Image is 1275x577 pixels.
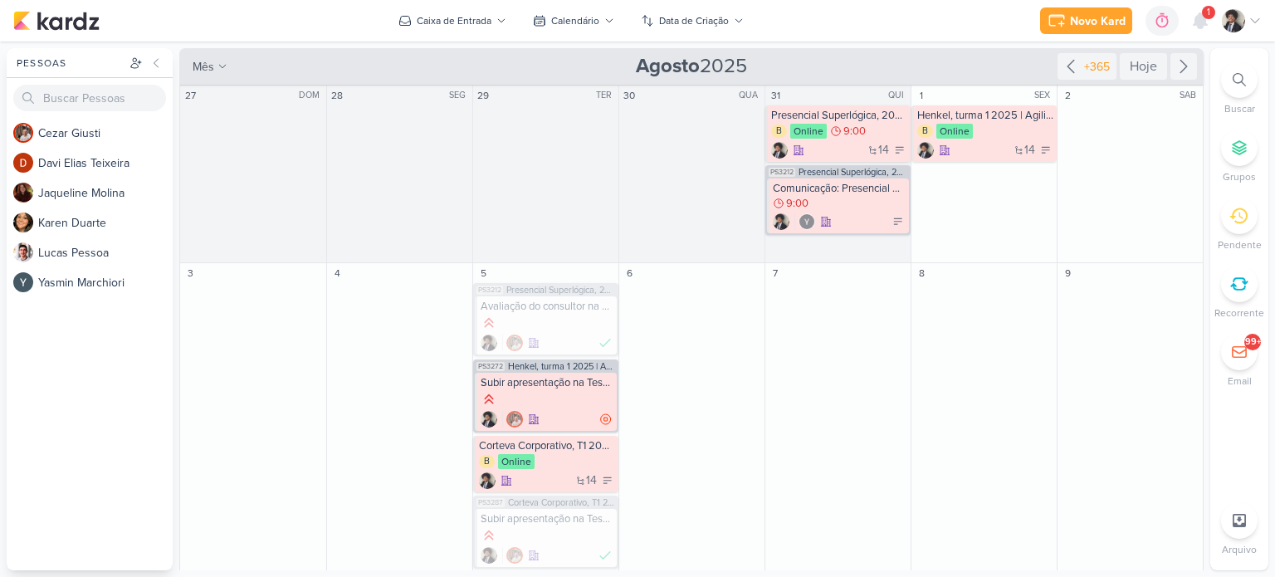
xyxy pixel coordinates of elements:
img: Pedro Luahn Simões [773,213,789,230]
span: 14 [586,475,597,487]
div: 7 [767,265,784,281]
div: 28 [329,87,345,104]
div: Criador(a): Pedro Luahn Simões [479,472,496,489]
span: 2025 [636,53,747,80]
p: Email [1228,374,1252,389]
img: kardz.app [13,11,100,31]
div: K a r e n D u a r t e [38,214,173,232]
span: Presencial Superlógica, 2025 Turma 1 | Protagonismo [506,286,615,295]
input: Buscar Pessoas [13,85,166,111]
div: Criador(a): Pedro Luahn Simões [917,142,934,159]
div: 1 [913,87,930,104]
div: 29 [475,87,491,104]
div: Colaboradores: Yasmin Marchiori [794,213,815,230]
div: 5 [475,265,491,281]
span: 14 [878,144,889,156]
img: Yasmin Marchiori [799,213,815,230]
div: Prioridade Alta [481,527,497,544]
img: Pedro Luahn Simões [481,335,497,351]
div: Y a s m i n M a r c h i o r i [38,274,173,291]
img: Cezar Giusti [506,335,523,351]
span: PS3272 [476,362,505,371]
div: Online [498,454,535,469]
img: Karen Duarte [13,213,33,232]
span: 14 [1024,144,1035,156]
div: QUI [888,89,909,102]
div: SAB [1180,89,1201,102]
div: Online [936,124,973,139]
span: 9:00 [843,125,866,137]
div: J a q u e l i n e M o l i n a [38,184,173,202]
div: Corteva Corporativo, T1 2025 | Apresentações Incríveis [479,439,615,452]
div: Pessoas [13,56,126,71]
div: Online [790,124,827,139]
div: Criador(a): Pedro Luahn Simões [481,335,497,351]
div: 2 [1059,87,1076,104]
p: Recorrente [1214,306,1264,320]
div: C e z a r G i u s t i [38,125,173,142]
div: DOM [299,89,325,102]
div: Colaboradores: Cezar Giusti [502,411,523,428]
li: Ctrl + F [1210,61,1268,116]
div: Criador(a): Pedro Luahn Simões [771,142,788,159]
div: QUA [739,89,763,102]
span: PS3212 [476,286,503,295]
div: Avaliação do consultor na Tess | Presencial Superlógica, 2025 Turma 1 | Protagonismo [481,300,613,313]
div: SEX [1034,89,1055,102]
span: Corteva Corporativo, T1 2025 | Apresentações Incríveis [508,498,615,507]
img: Pedro Luahn Simões [479,472,496,489]
div: 30 [621,87,637,104]
span: 9:00 [786,198,808,209]
div: A Fazer [602,475,613,487]
div: A Fazer [894,144,906,156]
div: +365 [1081,58,1113,76]
div: B [771,125,787,138]
button: Novo Kard [1040,7,1132,34]
span: Henkel, turma 1 2025 | Agility [508,362,615,371]
div: Prioridade Alta [481,391,497,408]
img: Jaqueline Molina [13,183,33,203]
div: 6 [621,265,637,281]
span: Presencial Superlógica, 2025 Turma 1 | Protagonismo [799,168,907,177]
div: Prioridade Alta [481,315,497,331]
img: Pedro Luahn Simões [771,142,788,159]
div: Criador(a): Pedro Luahn Simões [773,213,789,230]
div: Comunicação: Presencial Superlógica, 2025 Turma 1 | Protagonismo [773,182,906,195]
div: 31 [767,87,784,104]
div: Criador(a): Pedro Luahn Simões [481,411,497,428]
div: Criador(a): Pedro Luahn Simões [481,547,497,564]
span: 1 [1207,6,1210,19]
div: 9 [1059,265,1076,281]
img: Cezar Giusti [13,123,33,143]
img: Pedro Luahn Simões [481,547,497,564]
div: Colaboradores: Cezar Giusti [502,547,523,564]
img: Davi Elias Teixeira [13,153,33,173]
div: Hoje [1120,53,1167,80]
img: Pedro Luahn Simões [1222,9,1245,32]
div: Finalizado [598,335,612,351]
img: Pedro Luahn Simões [481,411,497,428]
div: A Fazer [1040,144,1052,156]
span: PS3287 [476,498,505,507]
div: 4 [329,265,345,281]
div: TER [596,89,617,102]
div: B [917,125,933,138]
p: Arquivo [1222,542,1257,557]
div: Subir apresentação na Tess | Corteva Corporativo, T1 2025 | Apresentações Incríveis [481,512,613,526]
div: Colaboradores: Cezar Giusti [502,335,523,351]
div: 99+ [1245,335,1261,349]
p: Buscar [1224,101,1255,116]
p: Grupos [1223,169,1256,184]
img: Cezar Giusti [506,547,523,564]
img: Yasmin Marchiori [13,272,33,292]
img: Pedro Luahn Simões [917,142,934,159]
img: Cezar Giusti [506,411,523,428]
div: D a v i E l i a s T e i x e i r a [38,154,173,172]
div: Finalizado [598,547,612,564]
div: B [479,455,495,468]
div: Presencial Superlógica, 2025 Turma 1 | Protagonismo [771,109,907,122]
p: Pendente [1218,237,1262,252]
div: L u c a s P e s s o a [38,244,173,262]
div: Subir apresentação na Tess | Henkel, turma 1 2025 | Agility 2 [481,376,613,389]
div: Henkel, turma 1 2025 | Agility [917,109,1053,122]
